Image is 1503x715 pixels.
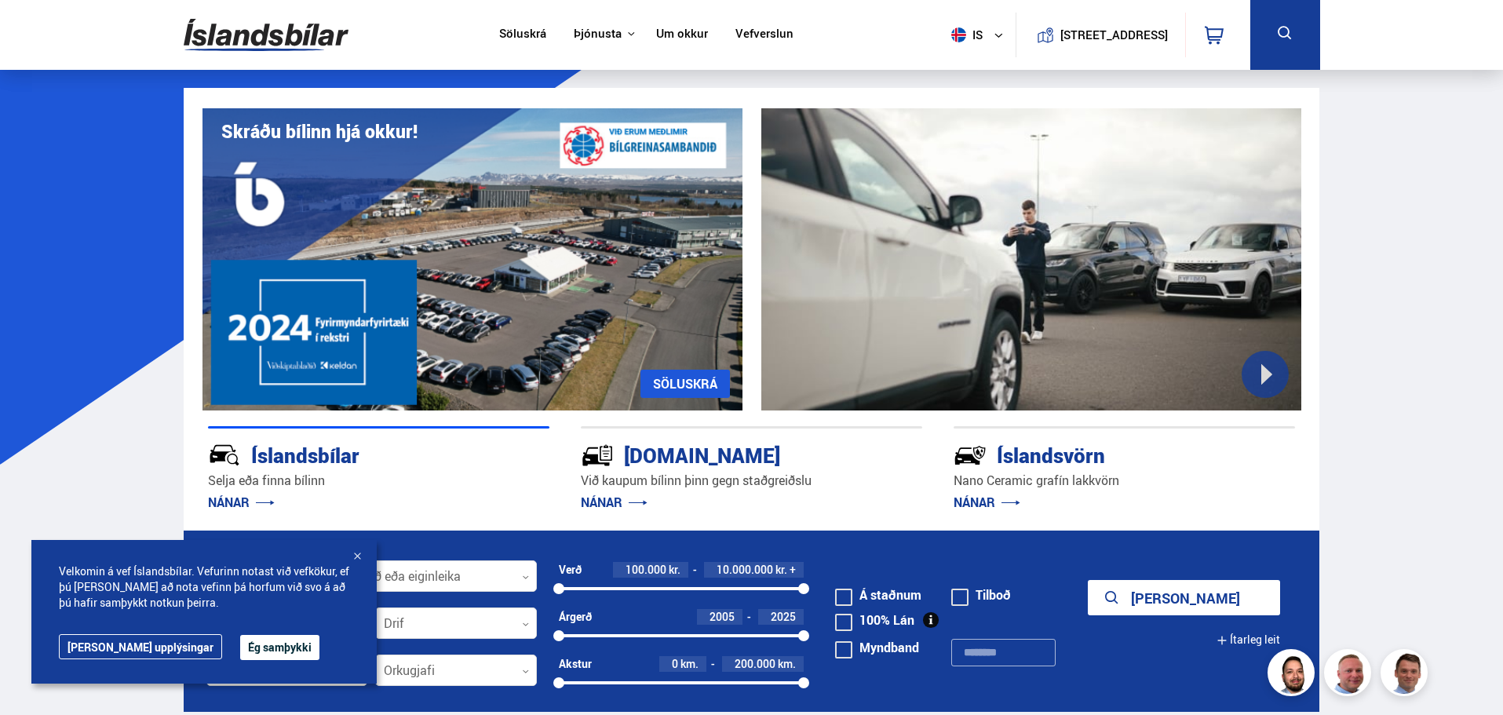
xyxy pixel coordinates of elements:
span: kr. [669,564,680,576]
img: eKx6w-_Home_640_.png [202,108,742,410]
div: Verð [559,564,582,576]
span: + [790,564,796,576]
img: JRvxyua_JYH6wB4c.svg [208,439,241,472]
img: siFngHWaQ9KaOqBr.png [1326,651,1373,699]
a: Vefverslun [735,27,793,43]
img: -Svtn6bYgwAsiwNX.svg [954,439,987,472]
span: 100.000 [626,562,666,577]
p: Selja eða finna bílinn [208,472,549,490]
div: [DOMAIN_NAME] [581,440,866,468]
img: tr5P-W3DuiFaO7aO.svg [581,439,614,472]
a: SÖLUSKRÁ [640,370,730,398]
a: [STREET_ADDRESS] [1024,13,1176,57]
a: NÁNAR [208,494,275,511]
div: Árgerð [559,611,592,623]
a: Um okkur [656,27,708,43]
img: nhp88E3Fdnt1Opn2.png [1270,651,1317,699]
div: Íslandsvörn [954,440,1239,468]
a: Söluskrá [499,27,546,43]
label: Á staðnum [835,589,921,601]
span: kr. [775,564,787,576]
h1: Skráðu bílinn hjá okkur! [221,121,418,142]
span: 0 [672,656,678,671]
a: [PERSON_NAME] upplýsingar [59,634,222,659]
span: 200.000 [735,656,775,671]
button: [STREET_ADDRESS] [1067,28,1162,42]
span: is [945,27,984,42]
span: km. [680,658,699,670]
span: 10.000.000 [717,562,773,577]
span: 2025 [771,609,796,624]
span: km. [778,658,796,670]
button: Ítarleg leit [1217,622,1280,658]
span: Velkomin á vef Íslandsbílar. Vefurinn notast við vefkökur, ef þú [PERSON_NAME] að nota vefinn þá ... [59,564,349,611]
div: Akstur [559,658,592,670]
div: Íslandsbílar [208,440,494,468]
label: Myndband [835,641,919,654]
label: 100% Lán [835,614,914,626]
a: NÁNAR [581,494,648,511]
p: Við kaupum bílinn þinn gegn staðgreiðslu [581,472,922,490]
img: FbJEzSuNWCJXmdc-.webp [1383,651,1430,699]
img: svg+xml;base64,PHN2ZyB4bWxucz0iaHR0cDovL3d3dy53My5vcmcvMjAwMC9zdmciIHdpZHRoPSI1MTIiIGhlaWdodD0iNT... [951,27,966,42]
button: Þjónusta [574,27,622,42]
button: is [945,12,1016,58]
button: Ég samþykki [240,635,319,660]
label: Tilboð [951,589,1011,601]
img: G0Ugv5HjCgRt.svg [184,9,348,60]
p: Nano Ceramic grafín lakkvörn [954,472,1295,490]
a: NÁNAR [954,494,1020,511]
span: 2005 [710,609,735,624]
button: [PERSON_NAME] [1088,580,1280,615]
